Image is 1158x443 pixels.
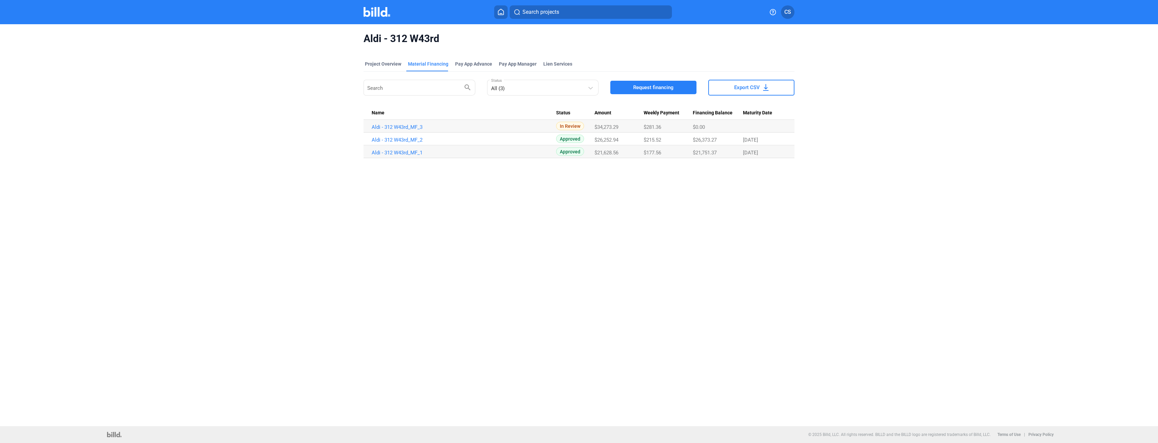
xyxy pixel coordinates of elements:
span: $281.36 [644,124,661,130]
span: Amount [594,110,611,116]
mat-icon: search [464,83,472,91]
div: Pay App Advance [455,61,492,67]
p: | [1024,432,1025,437]
span: Search projects [522,8,559,16]
b: Privacy Policy [1028,432,1054,437]
span: [DATE] [743,150,758,156]
span: Export CSV [734,84,760,91]
div: Material Financing [408,61,448,67]
mat-select-trigger: All (3) [491,85,505,91]
a: Aldi - 312 W43rd_MF_1 [372,150,556,156]
a: Aldi - 312 W43rd_MF_3 [372,124,556,130]
p: © 2025 Billd, LLC. All rights reserved. BILLD and the BILLD logo are registered trademarks of Bil... [808,432,991,437]
span: Approved [556,147,584,156]
img: Billd Company Logo [364,7,390,17]
span: Status [556,110,570,116]
span: $26,373.27 [693,137,717,143]
span: Approved [556,135,584,143]
span: Maturity Date [743,110,772,116]
b: Terms of Use [997,432,1021,437]
span: Request financing [633,84,674,91]
span: Pay App Manager [499,61,537,67]
span: Name [372,110,384,116]
span: Financing Balance [693,110,733,116]
span: $34,273.29 [594,124,618,130]
span: [DATE] [743,137,758,143]
a: Aldi - 312 W43rd_MF_2 [372,137,556,143]
span: $26,252.94 [594,137,618,143]
span: $215.52 [644,137,661,143]
span: CS [784,8,791,16]
span: $177.56 [644,150,661,156]
span: Weekly Payment [644,110,679,116]
div: Project Overview [365,61,401,67]
div: Lien Services [543,61,572,67]
span: $21,628.56 [594,150,618,156]
span: In Review [556,122,584,130]
span: Aldi - 312 W43rd [364,32,794,45]
img: logo [107,432,122,437]
span: $0.00 [693,124,705,130]
span: $21,751.37 [693,150,717,156]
